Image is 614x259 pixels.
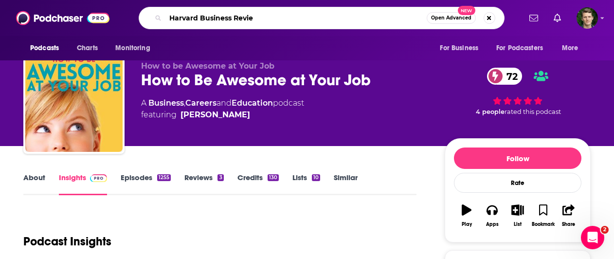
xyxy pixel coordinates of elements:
[514,222,522,227] div: List
[577,7,598,29] img: User Profile
[23,234,111,249] h1: Podcast Insights
[157,174,171,181] div: 1255
[16,9,109,27] img: Podchaser - Follow, Share and Rate Podcasts
[23,173,45,195] a: About
[141,97,304,121] div: A podcast
[232,98,273,108] a: Education
[556,198,581,233] button: Share
[440,41,478,55] span: For Business
[532,222,555,227] div: Bookmark
[184,98,185,108] span: ,
[23,39,72,57] button: open menu
[217,174,223,181] div: 3
[601,226,609,234] span: 2
[454,198,479,233] button: Play
[581,226,604,249] iframe: Intercom live chat
[562,222,575,227] div: Share
[550,10,565,26] a: Show notifications dropdown
[77,41,98,55] span: Charts
[487,68,523,85] a: 72
[148,98,184,108] a: Business
[454,173,581,193] div: Rate
[292,173,320,195] a: Lists10
[433,39,490,57] button: open menu
[505,198,530,233] button: List
[115,41,150,55] span: Monitoring
[25,55,123,152] img: How to Be Awesome at Your Job
[486,222,499,227] div: Apps
[427,12,476,24] button: Open AdvancedNew
[185,98,217,108] a: Careers
[217,98,232,108] span: and
[139,7,505,29] div: Search podcasts, credits, & more...
[462,222,472,227] div: Play
[121,173,171,195] a: Episodes1255
[445,61,591,122] div: 72 4 peoplerated this podcast
[312,174,320,181] div: 10
[237,173,279,195] a: Credits130
[59,173,107,195] a: InsightsPodchaser Pro
[141,61,274,71] span: How to be Awesome at Your Job
[479,198,505,233] button: Apps
[525,10,542,26] a: Show notifications dropdown
[108,39,163,57] button: open menu
[334,173,358,195] a: Similar
[505,108,561,115] span: rated this podcast
[181,109,250,121] a: Pete Mockaitis
[90,174,107,182] img: Podchaser Pro
[577,7,598,29] button: Show profile menu
[490,39,557,57] button: open menu
[454,148,581,169] button: Follow
[184,173,223,195] a: Reviews3
[71,39,104,57] a: Charts
[562,41,578,55] span: More
[165,10,427,26] input: Search podcasts, credits, & more...
[496,41,543,55] span: For Podcasters
[530,198,556,233] button: Bookmark
[476,108,505,115] span: 4 people
[30,41,59,55] span: Podcasts
[497,68,523,85] span: 72
[268,174,279,181] div: 130
[141,109,304,121] span: featuring
[458,6,475,15] span: New
[431,16,471,20] span: Open Advanced
[577,7,598,29] span: Logged in as drew.kilman
[555,39,591,57] button: open menu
